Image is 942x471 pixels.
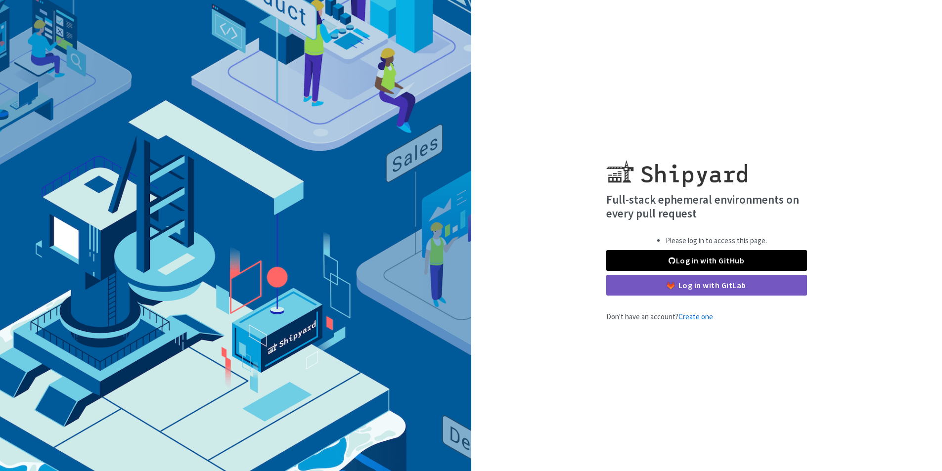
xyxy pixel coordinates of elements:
[606,275,807,296] a: Log in with GitLab
[678,312,713,321] a: Create one
[606,193,807,220] h4: Full-stack ephemeral environments on every pull request
[606,312,713,321] span: Don't have an account?
[666,235,767,247] li: Please log in to access this page.
[606,250,807,271] a: Log in with GitHub
[667,282,674,289] img: gitlab-color.svg
[606,148,747,187] img: Shipyard logo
